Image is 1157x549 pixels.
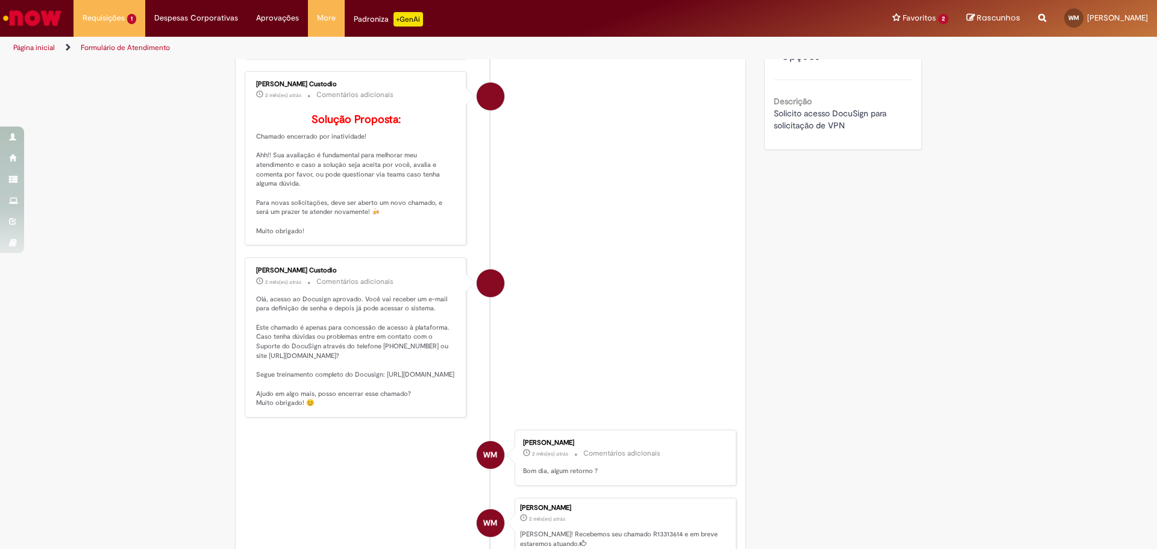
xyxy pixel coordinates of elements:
span: 2 mês(es) atrás [265,92,301,99]
span: Favoritos [903,12,936,24]
b: Solução Proposta: [312,113,401,127]
time: 24/07/2025 10:26:54 [265,278,301,286]
span: 2 mês(es) atrás [532,450,568,457]
time: 30/07/2025 18:29:01 [265,92,301,99]
p: Bom dia, algum retorno ? [523,466,724,476]
span: Solicito acesso DocuSign para solicitação de VPN [774,108,889,131]
p: [PERSON_NAME]! Recebemos seu chamado R13313614 e em breve estaremos atuando. [520,530,730,548]
div: [PERSON_NAME] Custodio [256,267,457,274]
time: 24/07/2025 08:22:41 [532,450,568,457]
div: Igor Alexandre Custodio [477,83,504,110]
span: Despesas Corporativas [154,12,238,24]
p: +GenAi [394,12,423,27]
span: [PERSON_NAME] [1087,13,1148,23]
div: [PERSON_NAME] [520,504,730,512]
a: Rascunhos [967,13,1020,24]
a: Formulário de Atendimento [81,43,170,52]
div: Igor Alexandre Custodio [477,269,504,297]
div: Padroniza [354,12,423,27]
span: WM [1068,14,1079,22]
span: Aprovações [256,12,299,24]
div: [PERSON_NAME] [523,439,724,447]
span: WM [483,441,497,469]
span: 2 mês(es) atrás [265,278,301,286]
small: Comentários adicionais [316,90,394,100]
span: 2 [938,14,948,24]
div: Wendel Mantovani [477,441,504,469]
span: Requisições [83,12,125,24]
p: Chamado encerrado por inatividade! Ahh!! Sua avaliação é fundamental para melhorar meu atendiment... [256,114,457,236]
div: [PERSON_NAME] Custodio [256,81,457,88]
span: WM [483,509,497,538]
small: Comentários adicionais [583,448,660,459]
span: Rascunhos [977,12,1020,24]
span: More [317,12,336,24]
a: Página inicial [13,43,55,52]
ul: Trilhas de página [9,37,762,59]
small: Comentários adicionais [316,277,394,287]
p: Olá, acesso ao Docusign aprovado. Você vai receber um e-mail para definição de senha e depois já ... [256,295,457,408]
span: 1 [127,14,136,24]
div: Wendel Mantovani [477,509,504,537]
time: 22/07/2025 14:34:26 [529,515,565,522]
span: 2 mês(es) atrás [529,515,565,522]
img: ServiceNow [1,6,63,30]
b: Descrição [774,96,812,107]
